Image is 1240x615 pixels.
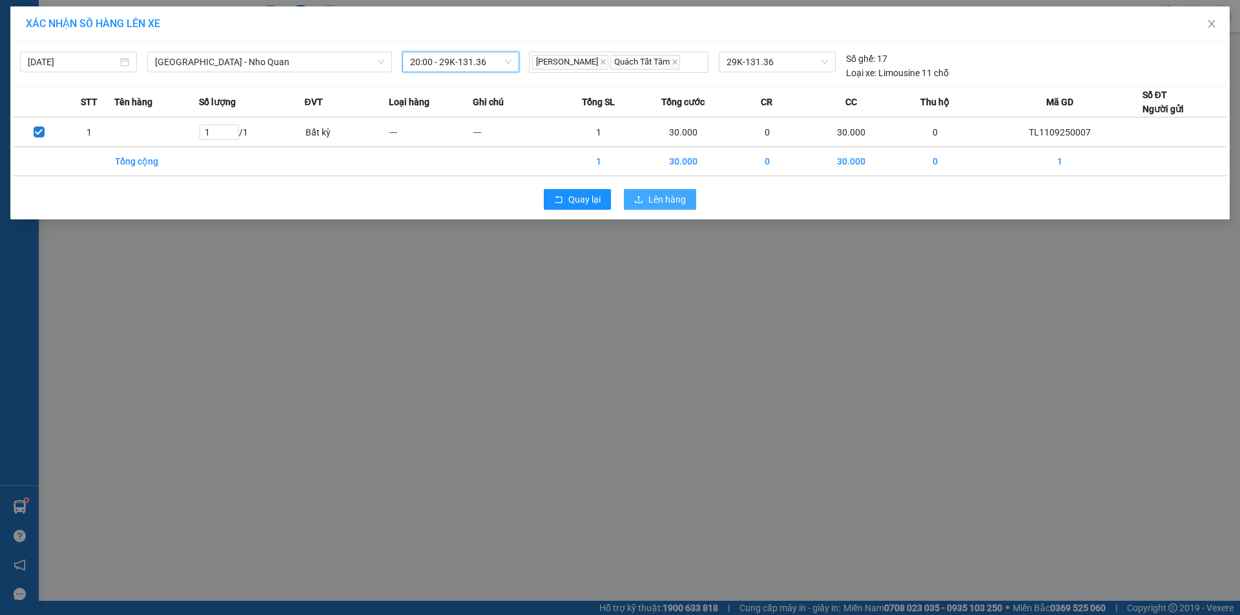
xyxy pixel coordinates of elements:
[846,66,876,80] span: Loại xe:
[568,192,601,207] span: Quay lại
[641,117,725,147] td: 30.000
[845,95,857,109] span: CC
[809,147,893,176] td: 30.000
[600,59,606,65] span: close
[473,117,557,147] td: ---
[557,117,641,147] td: 1
[141,94,224,122] h1: TL1109250007
[977,117,1142,147] td: TL1109250007
[114,95,152,109] span: Tên hàng
[1046,95,1073,109] span: Mã GD
[72,48,293,64] li: Hotline: 19003086
[121,66,242,83] b: Gửi khách hàng
[305,117,389,147] td: Bất kỳ
[920,95,949,109] span: Thu hộ
[554,195,563,205] span: rollback
[377,58,385,66] span: down
[727,52,827,72] span: 29K-131.36
[809,117,893,147] td: 30.000
[582,95,615,109] span: Tổng SL
[846,66,949,80] div: Limousine 11 chỗ
[544,189,611,210] button: rollbackQuay lại
[389,117,473,147] td: ---
[473,95,504,109] span: Ghi chú
[81,95,98,109] span: STT
[28,55,118,69] input: 11/09/2025
[199,95,236,109] span: Số lượng
[72,32,293,48] li: Số 2 [PERSON_NAME], [GEOGRAPHIC_DATA]
[64,117,114,147] td: 1
[893,147,977,176] td: 0
[1206,19,1217,29] span: close
[648,192,686,207] span: Lên hàng
[305,95,323,109] span: ĐVT
[725,147,809,176] td: 0
[977,147,1142,176] td: 1
[846,52,887,66] div: 17
[661,95,705,109] span: Tổng cước
[155,52,384,72] span: Hà Nội - Nho Quan
[893,117,977,147] td: 0
[389,95,429,109] span: Loại hàng
[199,117,305,147] td: / 1
[410,52,512,72] span: 20:00 - 29K-131.36
[532,55,608,70] span: [PERSON_NAME]
[1193,6,1230,43] button: Close
[105,15,260,31] b: Duy Khang Limousine
[725,117,809,147] td: 0
[557,147,641,176] td: 1
[761,95,772,109] span: CR
[16,94,140,158] b: GỬI : VP [PERSON_NAME]
[26,17,160,30] span: XÁC NHẬN SỐ HÀNG LÊN XE
[1142,88,1184,116] div: Số ĐT Người gửi
[672,59,678,65] span: close
[610,55,680,70] span: Quách Tất Tâm
[634,195,643,205] span: upload
[641,147,725,176] td: 30.000
[16,16,81,81] img: logo.jpg
[624,189,696,210] button: uploadLên hàng
[114,147,198,176] td: Tổng cộng
[846,52,875,66] span: Số ghế:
